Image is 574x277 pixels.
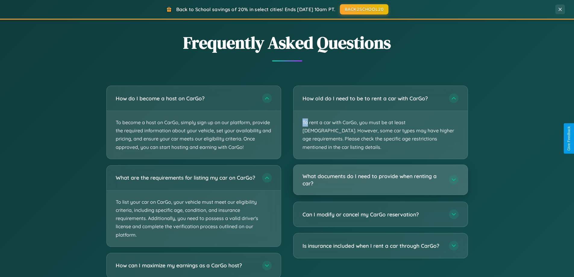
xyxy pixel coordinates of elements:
h3: How do I become a host on CarGo? [116,95,256,102]
p: To rent a car with CarGo, you must be at least [DEMOGRAPHIC_DATA]. However, some car types may ha... [293,111,468,159]
h3: What are the requirements for listing my car on CarGo? [116,174,256,181]
h3: How can I maximize my earnings as a CarGo host? [116,262,256,269]
span: Back to School savings of 20% in select cities! Ends [DATE] 10am PT. [176,6,335,12]
h3: What documents do I need to provide when renting a car? [303,172,443,187]
p: To become a host on CarGo, simply sign up on our platform, provide the required information about... [107,111,281,159]
h3: Is insurance included when I rent a car through CarGo? [303,242,443,250]
h3: How old do I need to be to rent a car with CarGo? [303,95,443,102]
h3: Can I modify or cancel my CarGo reservation? [303,211,443,218]
h2: Frequently Asked Questions [106,31,468,54]
button: BACK2SCHOOL20 [340,4,388,14]
div: Give Feedback [567,126,571,151]
p: To list your car on CarGo, your vehicle must meet our eligibility criteria, including specific ag... [107,190,281,247]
